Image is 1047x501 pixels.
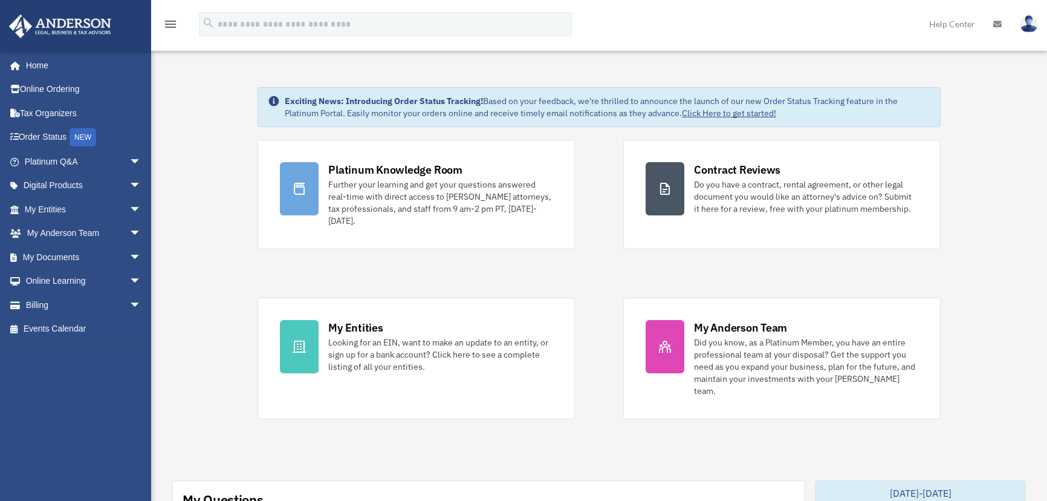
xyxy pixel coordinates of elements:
a: Digital Productsarrow_drop_down [8,174,160,198]
a: Platinum Q&Aarrow_drop_down [8,149,160,174]
a: My Anderson Teamarrow_drop_down [8,221,160,246]
a: My Entities Looking for an EIN, want to make an update to an entity, or sign up for a bank accoun... [258,298,575,419]
a: Billingarrow_drop_down [8,293,160,317]
div: My Anderson Team [694,320,787,335]
span: arrow_drop_down [129,269,154,294]
span: arrow_drop_down [129,197,154,222]
span: arrow_drop_down [129,221,154,246]
a: Order StatusNEW [8,125,160,150]
span: arrow_drop_down [129,149,154,174]
span: arrow_drop_down [129,174,154,198]
div: Did you know, as a Platinum Member, you have an entire professional team at your disposal? Get th... [694,336,918,397]
a: My Entitiesarrow_drop_down [8,197,160,221]
div: Platinum Knowledge Room [328,162,462,177]
i: search [202,16,215,30]
i: menu [163,17,178,31]
div: NEW [70,128,96,146]
a: Tax Organizers [8,101,160,125]
a: Click Here to get started! [682,108,776,119]
span: arrow_drop_down [129,245,154,270]
a: menu [163,21,178,31]
a: Contract Reviews Do you have a contract, rental agreement, or other legal document you would like... [623,140,941,249]
div: Looking for an EIN, want to make an update to an entity, or sign up for a bank account? Click her... [328,336,553,373]
a: Platinum Knowledge Room Further your learning and get your questions answered real-time with dire... [258,140,575,249]
img: Anderson Advisors Platinum Portal [5,15,115,38]
strong: Exciting News: Introducing Order Status Tracking! [285,96,483,106]
img: User Pic [1020,15,1038,33]
span: arrow_drop_down [129,293,154,318]
a: Online Ordering [8,77,160,102]
div: Further your learning and get your questions answered real-time with direct access to [PERSON_NAM... [328,178,553,227]
a: My Anderson Team Did you know, as a Platinum Member, you have an entire professional team at your... [623,298,941,419]
div: My Entities [328,320,383,335]
div: Do you have a contract, rental agreement, or other legal document you would like an attorney's ad... [694,178,918,215]
a: Events Calendar [8,317,160,341]
a: Online Learningarrow_drop_down [8,269,160,293]
a: My Documentsarrow_drop_down [8,245,160,269]
div: Based on your feedback, we're thrilled to announce the launch of our new Order Status Tracking fe... [285,95,930,119]
a: Home [8,53,154,77]
div: Contract Reviews [694,162,780,177]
